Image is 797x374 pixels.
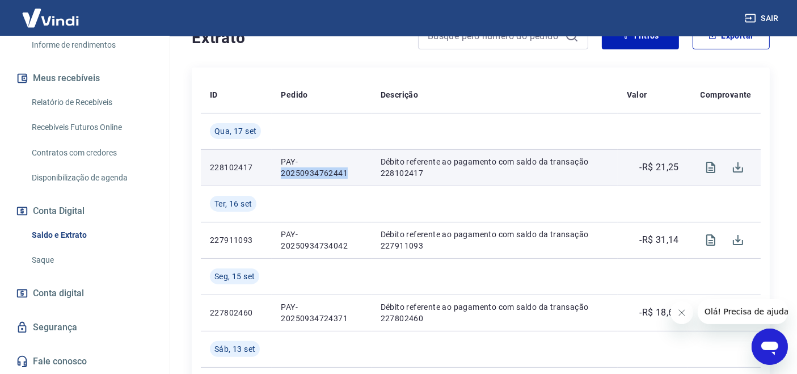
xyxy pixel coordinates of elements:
p: 227911093 [210,234,263,246]
p: ID [210,89,218,100]
p: 228102417 [210,162,263,173]
p: Débito referente ao pagamento com saldo da transação 227802460 [381,301,609,324]
a: Fale conosco [14,349,156,374]
p: PAY-20250934724371 [281,301,362,324]
span: Qua, 17 set [214,125,256,137]
p: Débito referente ao pagamento com saldo da transação 227911093 [381,229,609,251]
h4: Extrato [192,27,404,49]
p: -R$ 21,25 [639,161,679,174]
span: Conta digital [33,285,84,301]
iframe: Botão para abrir a janela de mensagens [752,329,788,365]
span: Olá! Precisa de ajuda? [7,8,95,17]
p: Pedido [281,89,307,100]
a: Informe de rendimentos [27,33,156,57]
p: PAY-20250934762441 [281,156,362,179]
span: Ter, 16 set [214,198,252,209]
a: Relatório de Recebíveis [27,91,156,114]
iframe: Fechar mensagem [671,301,693,324]
p: PAY-20250934734042 [281,229,362,251]
iframe: Mensagem da empresa [698,299,788,324]
span: Download [724,154,752,181]
button: Sair [743,8,783,29]
a: Disponibilização de agenda [27,166,156,190]
p: Descrição [381,89,419,100]
span: Visualizar [697,154,724,181]
span: Sáb, 13 set [214,343,255,355]
button: Meus recebíveis [14,66,156,91]
a: Segurança [14,315,156,340]
span: Download [724,226,752,254]
p: Débito referente ao pagamento com saldo da transação 228102417 [381,156,609,179]
a: Conta digital [14,281,156,306]
img: Vindi [14,1,87,35]
p: -R$ 18,61 [639,306,679,320]
span: Seg, 15 set [214,271,255,282]
a: Saque [27,249,156,272]
p: Comprovante [701,89,752,100]
p: Valor [627,89,647,100]
a: Recebíveis Futuros Online [27,116,156,139]
span: Visualizar [697,226,724,254]
p: 227802460 [210,307,263,318]
a: Contratos com credores [27,141,156,165]
p: -R$ 31,14 [639,233,679,247]
a: Saldo e Extrato [27,224,156,247]
button: Conta Digital [14,199,156,224]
